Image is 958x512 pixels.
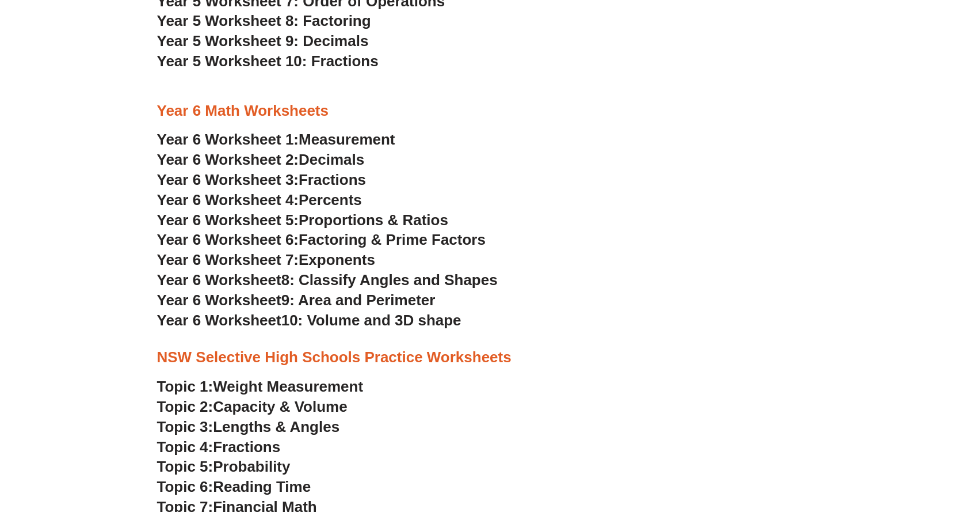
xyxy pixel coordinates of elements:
span: Topic 3: [157,418,213,435]
span: Lengths & Angles [213,418,339,435]
iframe: Chat Widget [900,457,958,512]
a: Topic 5:Probability [157,458,291,475]
span: Year 6 Worksheet 3: [157,171,299,188]
a: Topic 6:Reading Time [157,478,311,495]
span: Reading Time [213,478,311,495]
span: 8: Classify Angles and Shapes [281,271,498,289]
a: Topic 4:Fractions [157,438,281,456]
span: Proportions & Ratios [299,211,448,229]
a: Topic 2:Capacity & Volume [157,398,348,415]
a: Topic 1:Weight Measurement [157,378,364,395]
a: Year 6 Worksheet 4:Percents [157,191,362,208]
span: Year 6 Worksheet 2: [157,151,299,168]
span: Topic 4: [157,438,213,456]
a: Year 6 Worksheet 5:Proportions & Ratios [157,211,448,229]
a: Year 6 Worksheet 1:Measurement [157,131,395,148]
span: Weight Measurement [213,378,363,395]
a: Year 6 Worksheet10: Volume and 3D shape [157,312,461,329]
span: Year 6 Worksheet 6: [157,231,299,248]
a: Year 6 Worksheet9: Area and Perimeter [157,291,436,309]
span: Probability [213,458,290,475]
span: Year 6 Worksheet 1: [157,131,299,148]
a: Year 5 Worksheet 8: Factoring [157,12,371,29]
span: Year 6 Worksheet [157,291,281,309]
span: 9: Area and Perimeter [281,291,436,309]
a: Topic 3:Lengths & Angles [157,418,340,435]
a: Year 5 Worksheet 10: Fractions [157,52,379,70]
span: Year 6 Worksheet 4: [157,191,299,208]
span: Topic 6: [157,478,213,495]
h3: Year 6 Math Worksheets [157,101,801,121]
span: Measurement [299,131,395,148]
span: Year 6 Worksheet [157,312,281,329]
span: 10: Volume and 3D shape [281,312,461,329]
span: Fractions [299,171,366,188]
span: Topic 2: [157,398,213,415]
span: Factoring & Prime Factors [299,231,486,248]
span: Year 6 Worksheet [157,271,281,289]
span: Year 6 Worksheet 5: [157,211,299,229]
a: Year 6 Worksheet 2:Decimals [157,151,365,168]
h3: NSW Selective High Schools Practice Worksheets [157,348,801,367]
a: Year 5 Worksheet 9: Decimals [157,32,369,50]
span: Year 6 Worksheet 7: [157,251,299,268]
span: Topic 5: [157,458,213,475]
span: Topic 1: [157,378,213,395]
a: Year 6 Worksheet 7:Exponents [157,251,375,268]
span: Fractions [213,438,280,456]
span: Decimals [299,151,364,168]
span: Capacity & Volume [213,398,347,415]
span: Exponents [299,251,375,268]
span: Percents [299,191,362,208]
a: Year 6 Worksheet8: Classify Angles and Shapes [157,271,498,289]
a: Year 6 Worksheet 3:Fractions [157,171,366,188]
a: Year 6 Worksheet 6:Factoring & Prime Factors [157,231,486,248]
